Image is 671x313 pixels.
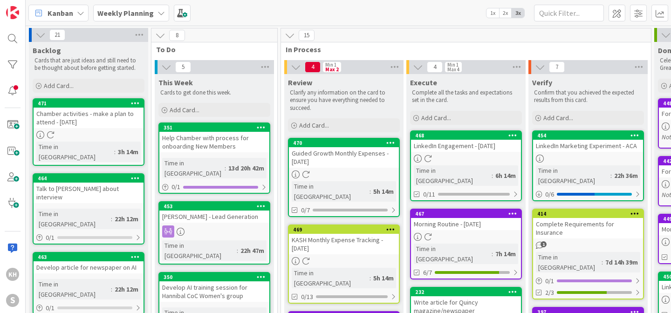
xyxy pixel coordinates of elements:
div: 470 [293,140,399,146]
span: : [492,170,493,181]
span: 21 [49,29,65,41]
span: 1x [486,8,499,18]
span: : [370,273,371,283]
div: 22h 12m [112,214,141,224]
span: : [602,257,603,267]
div: 7h 14m [493,249,518,259]
div: 414 [533,210,643,218]
div: 469KASH Monthly Expense Tracking - [DATE] [289,225,399,254]
div: 463 [38,254,144,260]
div: Time in [GEOGRAPHIC_DATA] [162,240,237,261]
div: Time in [GEOGRAPHIC_DATA] [162,158,225,178]
span: : [370,186,371,197]
p: Cards to get done this week. [160,89,268,96]
b: Weekly Planning [97,8,154,18]
span: 0/11 [423,190,435,199]
div: 464 [34,174,144,183]
div: Time in [GEOGRAPHIC_DATA] [36,209,111,229]
div: Time in [GEOGRAPHIC_DATA] [36,279,111,299]
span: : [492,249,493,259]
span: 15 [299,30,315,41]
span: Backlog [33,46,61,55]
span: 4 [427,61,443,73]
span: 0/13 [301,292,313,302]
span: 2x [499,8,512,18]
div: 0/1 [34,232,144,244]
div: 467 [411,210,521,218]
div: Time in [GEOGRAPHIC_DATA] [292,268,370,288]
div: LinkedIn Engagement - [DATE] [411,140,521,152]
span: Add Card... [44,82,74,90]
div: 22h 36m [612,170,640,181]
div: KASH Monthly Expense Tracking - [DATE] [289,234,399,254]
span: Add Card... [421,114,451,122]
span: 4 [305,61,321,73]
div: Help Chamber with process for onboarding New Members [159,132,269,152]
div: 0/1 [159,181,269,193]
div: KH [6,268,19,281]
span: 0 / 6 [545,190,554,199]
div: 351 [164,124,269,131]
img: Visit kanbanzone.com [6,6,19,19]
span: Add Card... [170,106,199,114]
div: 463 [34,253,144,261]
div: Morning Routine - [DATE] [411,218,521,230]
span: 1 [541,241,547,247]
div: Develop article for newspaper on AI [34,261,144,273]
div: 7d 14h 39m [603,257,640,267]
div: 232 [415,289,521,295]
div: 0/6 [533,189,643,200]
div: 469 [289,225,399,234]
div: Min 1 [325,62,336,67]
div: Time in [GEOGRAPHIC_DATA] [292,181,370,202]
div: 467Morning Routine - [DATE] [411,210,521,230]
span: In Process [286,45,639,54]
div: 453 [159,202,269,211]
div: Time in [GEOGRAPHIC_DATA] [536,252,602,272]
span: Execute [410,78,437,87]
div: 467 [415,211,521,217]
span: To Do [156,45,266,54]
div: 414 [537,211,643,217]
div: 6h 14m [493,170,518,181]
div: 468 [415,132,521,139]
div: 468LinkedIn Engagement - [DATE] [411,131,521,152]
div: 351 [159,123,269,132]
span: Verify [532,78,552,87]
div: 471 [34,99,144,108]
div: 3h 14m [116,147,141,157]
span: Add Card... [543,114,573,122]
div: S [6,294,19,307]
span: 0 / 1 [46,233,55,243]
div: Complete Requirements for Insurance [533,218,643,238]
div: 0/1 [533,275,643,287]
div: 468 [411,131,521,140]
span: Add Card... [299,121,329,129]
div: 350Develop AI training session for Hannibal CoC Women's group [159,273,269,302]
span: 2/3 [545,288,554,298]
div: Time in [GEOGRAPHIC_DATA] [414,244,492,264]
div: Chamber activities - make a plan to attend - [DATE] [34,108,144,128]
div: 469 [293,226,399,233]
div: LinkedIn Marketing Experiment - ACA [533,140,643,152]
div: 454 [533,131,643,140]
div: 463Develop article for newspaper on AI [34,253,144,273]
div: 232 [411,288,521,296]
div: Develop AI training session for Hannibal CoC Women's group [159,281,269,302]
div: 22h 47m [238,245,267,256]
div: Time in [GEOGRAPHIC_DATA] [536,165,610,186]
div: 351Help Chamber with process for onboarding New Members [159,123,269,152]
p: Clarify any information on the card to ensure you have everything needed to succeed. [290,89,398,112]
span: : [610,170,612,181]
div: Max 4 [447,67,459,72]
input: Quick Filter... [534,5,604,21]
span: 0 / 1 [545,276,554,286]
span: 0 / 1 [46,303,55,313]
div: 454LinkedIn Marketing Experiment - ACA [533,131,643,152]
span: This Week [158,78,193,87]
div: Max 2 [325,67,339,72]
span: 3x [512,8,524,18]
div: 454 [537,132,643,139]
div: 470 [289,139,399,147]
div: 5h 14m [371,186,396,197]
